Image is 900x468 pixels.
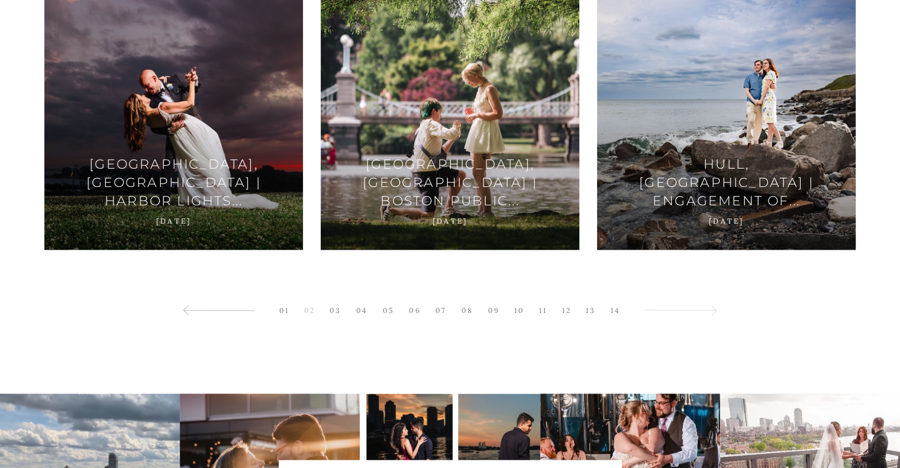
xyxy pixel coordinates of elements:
p: [DATE] [621,215,832,225]
a: 08 [456,302,479,318]
a: 13 [580,302,602,318]
a: 03 [324,302,347,318]
a: 09 [482,302,505,318]
h3: [GEOGRAPHIC_DATA], [GEOGRAPHIC_DATA] | Boston Public... [344,154,556,210]
a: 06 [403,302,427,318]
a: 07 [430,302,453,318]
a: 12 [556,302,578,318]
p: [DATE] [344,215,556,225]
a: 14 [605,302,627,318]
h3: [GEOGRAPHIC_DATA], [GEOGRAPHIC_DATA] | Harbor Lights... [68,154,279,210]
a: 05 [377,302,401,318]
a: 01 [273,302,295,318]
h3: Hull, [GEOGRAPHIC_DATA] | Engagement of... [621,154,832,210]
a: 04 [350,302,374,318]
p: [DATE] [68,215,279,225]
a: 11 [533,302,553,318]
a: 02 [298,302,321,318]
a: 10 [508,302,530,318]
